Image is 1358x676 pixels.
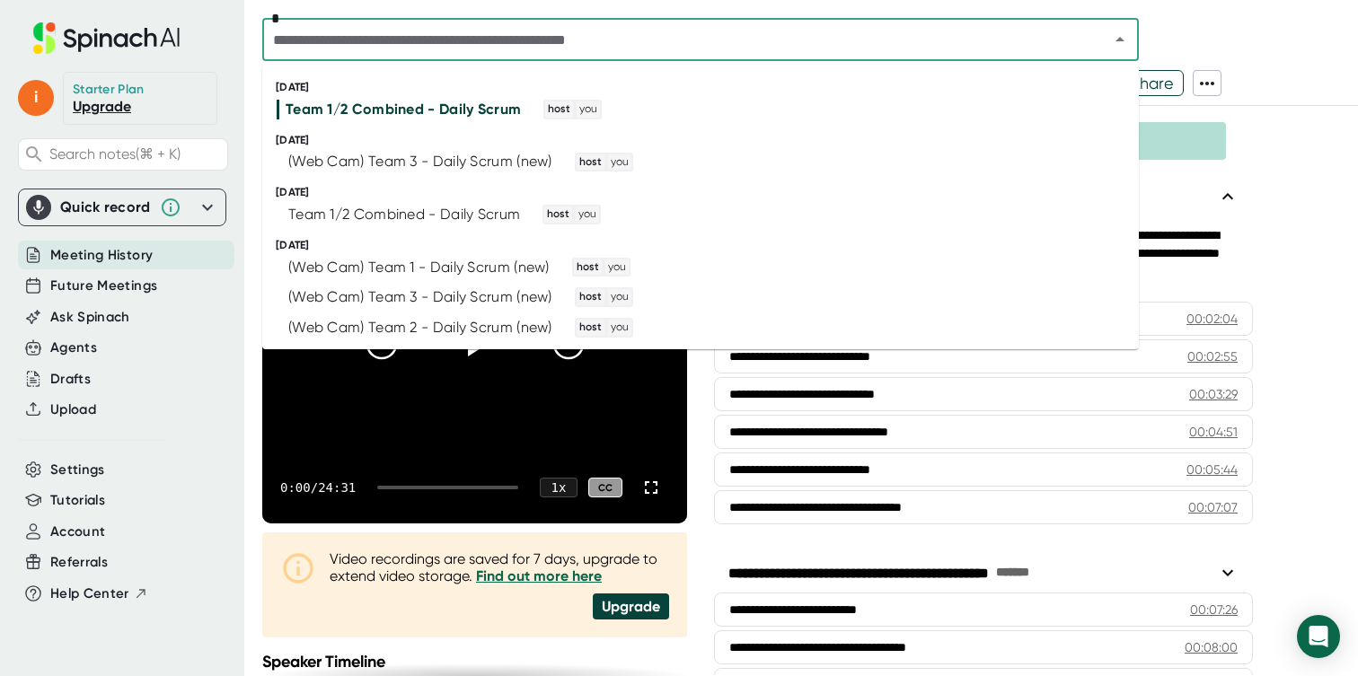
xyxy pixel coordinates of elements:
div: (Web Cam) Team 3 - Daily Scrum (new) [288,153,552,171]
div: Speaker Timeline [262,652,687,672]
button: Share [1120,70,1184,96]
div: [DATE] [276,81,1139,94]
div: CC [588,478,622,498]
span: Share [1121,67,1183,99]
div: Team 1/2 Combined - Daily Scrum [288,206,520,224]
button: Meeting History [50,245,153,266]
button: Help Center [50,584,148,604]
span: i [18,80,54,116]
span: you [608,154,631,171]
div: [DATE] [276,239,1139,252]
div: 00:08:00 [1185,638,1238,656]
div: 00:07:26 [1190,601,1238,619]
div: Open Intercom Messenger [1297,615,1340,658]
div: 00:03:29 [1189,385,1238,403]
button: Drafts [50,369,91,390]
span: host [577,289,604,305]
div: Showing 6 meetings. Click to load more. [286,348,577,366]
button: Referrals [50,552,108,573]
button: Upload [50,399,96,420]
div: Quick record [60,198,151,216]
div: 00:02:04 [1186,310,1238,328]
button: Future Meetings [50,276,157,296]
div: (Web Cam) Team 2 - Daily Scrum (new) [288,319,552,337]
span: you [608,320,631,336]
div: (Web Cam) Team 3 - Daily Scrum (new) [288,288,552,306]
div: Quick record [26,189,218,225]
div: [DATE] [276,134,1139,147]
span: host [577,320,604,336]
span: host [574,259,602,276]
span: you [605,259,629,276]
div: 1 x [540,478,578,497]
a: Find out more here [476,567,602,584]
a: Upgrade [73,98,131,115]
button: Account [50,522,105,542]
span: you [577,101,600,118]
div: 00:05:44 [1186,461,1238,478]
div: 00:07:07 [1188,498,1238,516]
button: Settings [50,460,105,480]
span: host [544,206,572,223]
div: 00:02:55 [1187,347,1238,365]
div: Video recordings are saved for 7 days, upgrade to extend video storage. [330,550,669,584]
button: Close [1107,27,1133,52]
span: host [577,154,604,171]
div: 00:04:51 [1189,423,1238,441]
div: [DATE] [276,186,1139,199]
button: Ask Spinach [50,307,130,328]
div: Starter Plan [73,82,145,98]
span: you [576,206,599,223]
span: Search notes (⌘ + K) [49,145,181,162]
div: Team 1/2 Combined - Daily Scrum [286,101,521,119]
span: Help Center [50,584,129,604]
div: 0:00 / 24:31 [280,480,356,495]
button: Tutorials [50,490,105,511]
div: Upgrade [593,593,669,619]
button: Agents [50,338,97,358]
span: you [608,289,631,305]
span: host [545,101,573,118]
div: (Web Cam) Team 1 - Daily Scrum (new) [288,259,550,277]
